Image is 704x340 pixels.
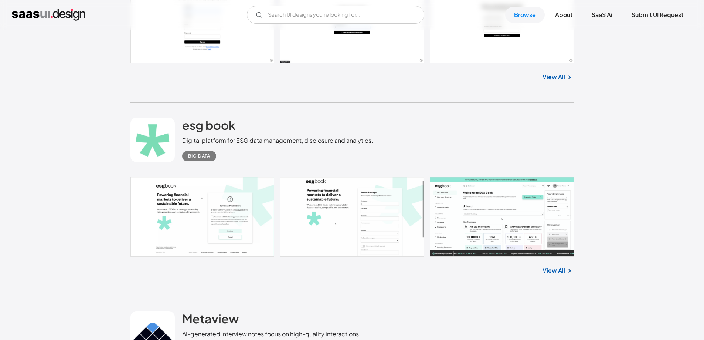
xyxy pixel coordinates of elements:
a: View All [543,266,565,275]
a: About [546,7,581,23]
a: SaaS Ai [583,7,621,23]
input: Search UI designs you're looking for... [247,6,424,24]
h2: Metaview [182,311,239,326]
div: AI-generated interview notes focus on high-quality interactions [182,330,359,339]
a: Browse [505,7,545,23]
div: Big Data [188,152,210,161]
a: Submit UI Request [623,7,692,23]
a: Metaview [182,311,239,330]
a: View All [543,73,565,81]
h2: esg book [182,118,235,132]
form: Email Form [247,6,424,24]
a: home [12,9,85,21]
div: Digital platform for ESG data management, disclosure and analytics. [182,136,373,145]
a: esg book [182,118,235,136]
